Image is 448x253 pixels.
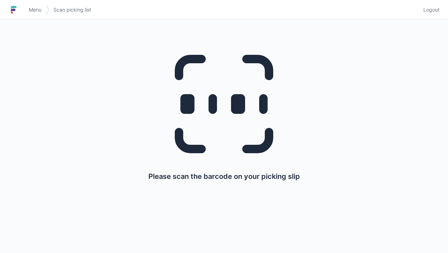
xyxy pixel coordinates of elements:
img: logo-small.jpg [8,4,19,15]
a: Logout [419,4,440,16]
span: Menu [29,6,41,13]
span: Scan picking list [53,6,91,13]
img: svg> [46,1,49,18]
p: Please scan the barcode on your picking slip [148,171,300,181]
span: Logout [423,6,440,13]
a: Menu [25,4,46,16]
a: Scan picking list [49,4,95,16]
